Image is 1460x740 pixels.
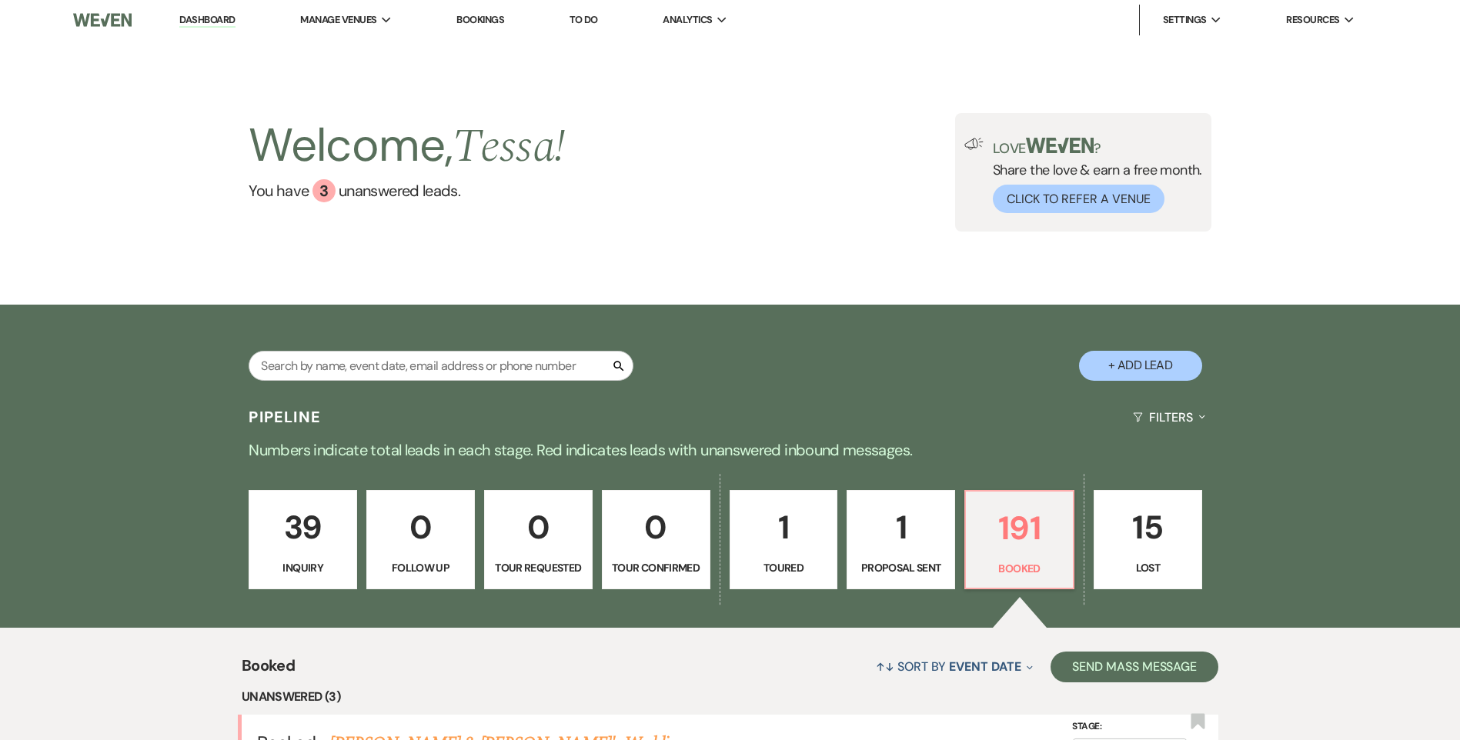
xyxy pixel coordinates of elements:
button: Sort By Event Date [870,646,1039,687]
a: 0Tour Confirmed [602,490,710,590]
span: Manage Venues [300,12,376,28]
img: Weven Logo [73,4,132,36]
button: Send Mass Message [1051,652,1218,682]
div: Share the love & earn a free month. [984,138,1202,213]
p: 39 [259,502,347,553]
img: weven-logo-green.svg [1026,138,1094,153]
a: 191Booked [964,490,1074,590]
p: Booked [975,560,1064,577]
p: 15 [1104,502,1192,553]
h2: Welcome, [249,113,565,179]
div: 3 [312,179,336,202]
p: Inquiry [259,559,347,576]
p: Lost [1104,559,1192,576]
p: 0 [494,502,583,553]
li: Unanswered (3) [242,687,1218,707]
span: Analytics [663,12,712,28]
span: ↑↓ [876,658,894,675]
p: 0 [376,502,465,553]
a: You have 3 unanswered leads. [249,179,565,202]
p: Toured [740,559,828,576]
label: Stage: [1072,718,1188,735]
p: Love ? [993,138,1202,155]
p: 1 [857,502,945,553]
p: 191 [975,502,1064,554]
a: Dashboard [179,13,235,28]
p: Tour Requested [494,559,583,576]
p: 1 [740,502,828,553]
button: + Add Lead [1079,351,1202,381]
p: Numbers indicate total leads in each stage. Red indicates leads with unanswered inbound messages. [176,438,1285,462]
span: Tessa ! [453,112,565,182]
span: Resources [1286,12,1339,28]
input: Search by name, event date, email address or phone number [249,351,633,381]
a: 0Follow Up [366,490,475,590]
img: loud-speaker-illustration.svg [964,138,984,150]
p: 0 [612,502,700,553]
button: Click to Refer a Venue [993,185,1164,213]
a: To Do [570,13,598,26]
a: 39Inquiry [249,490,357,590]
a: 1Toured [730,490,838,590]
p: Follow Up [376,559,465,576]
button: Filters [1127,397,1211,438]
a: 15Lost [1094,490,1202,590]
a: 1Proposal Sent [847,490,955,590]
span: Booked [242,654,295,687]
p: Proposal Sent [857,559,945,576]
span: Event Date [949,658,1021,675]
p: Tour Confirmed [612,559,700,576]
a: Bookings [456,13,504,26]
a: 0Tour Requested [484,490,593,590]
span: Settings [1163,12,1207,28]
h3: Pipeline [249,406,321,428]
